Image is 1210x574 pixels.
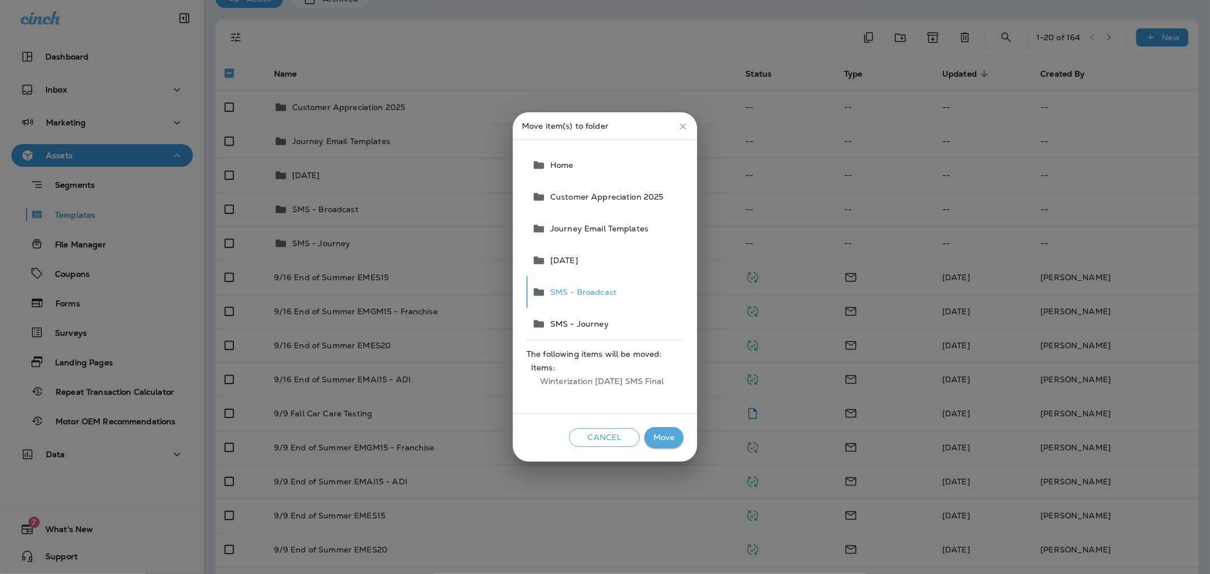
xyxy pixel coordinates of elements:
[546,256,578,265] span: [DATE]
[528,244,684,276] button: [DATE]
[528,276,684,308] button: SMS - Broadcast
[528,213,684,244] button: Journey Email Templates
[546,319,609,328] span: SMS - Journey
[531,372,679,390] span: Winterization [DATE] SMS Final
[546,224,648,233] span: Journey Email Templates
[522,121,688,130] p: Move item(s) to folder
[644,427,684,448] button: Move
[546,192,664,201] span: Customer Appreciation 2025
[546,288,617,297] span: SMS - Broadcast
[531,363,679,372] span: Items:
[528,308,684,340] button: SMS - Journey
[526,349,684,358] span: The following items will be moved:
[673,117,693,136] button: close
[528,181,684,213] button: Customer Appreciation 2025
[569,428,640,447] button: Cancel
